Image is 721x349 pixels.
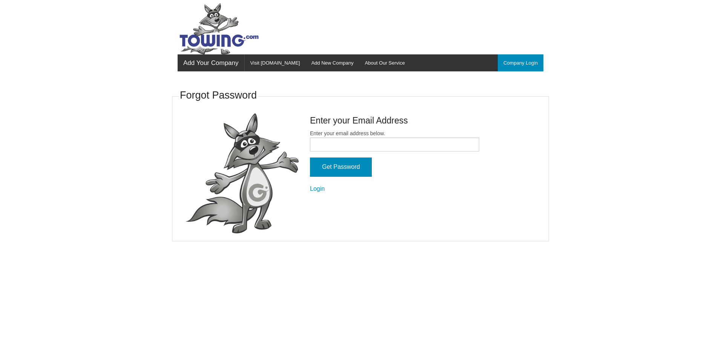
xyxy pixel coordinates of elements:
a: Add New Company [305,54,359,71]
img: fox-Presenting.png [186,113,299,234]
a: Login [310,185,325,192]
a: Company Login [498,54,543,71]
a: Add Your Company [178,54,244,71]
h3: Forgot Password [180,88,257,103]
img: Towing.com Logo [178,3,261,54]
label: Enter your email address below. [310,130,479,151]
h4: Enter your Email Address [310,114,479,127]
a: About Our Service [359,54,410,71]
input: Get Password [310,158,372,177]
input: Enter your email address below. [310,137,479,151]
a: Visit [DOMAIN_NAME] [245,54,306,71]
